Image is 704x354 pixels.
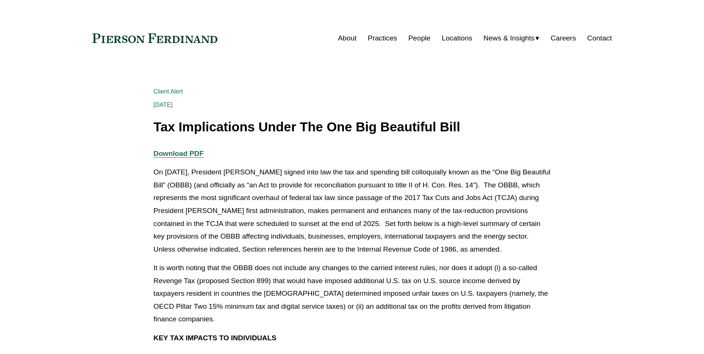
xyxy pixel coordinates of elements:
a: Client Alert [154,88,183,95]
strong: KEY TAX IMPACTS TO INDIVIDUALS [154,334,276,342]
a: Practices [368,31,397,45]
a: Contact [587,31,612,45]
a: People [408,31,430,45]
a: Download PDF [154,150,204,157]
a: Careers [551,31,576,45]
span: [DATE] [154,102,173,108]
a: Locations [442,31,472,45]
h1: Tax Implications Under The One Big Beautiful Bill [154,120,551,134]
a: About [338,31,357,45]
p: It is worth noting that the OBBB does not include any changes to the carried interest rules, nor ... [154,262,551,326]
span: News & Insights [484,32,535,45]
p: On [DATE], President [PERSON_NAME] signed into law the tax and spending bill colloquially known a... [154,166,551,256]
a: folder dropdown [484,31,540,45]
